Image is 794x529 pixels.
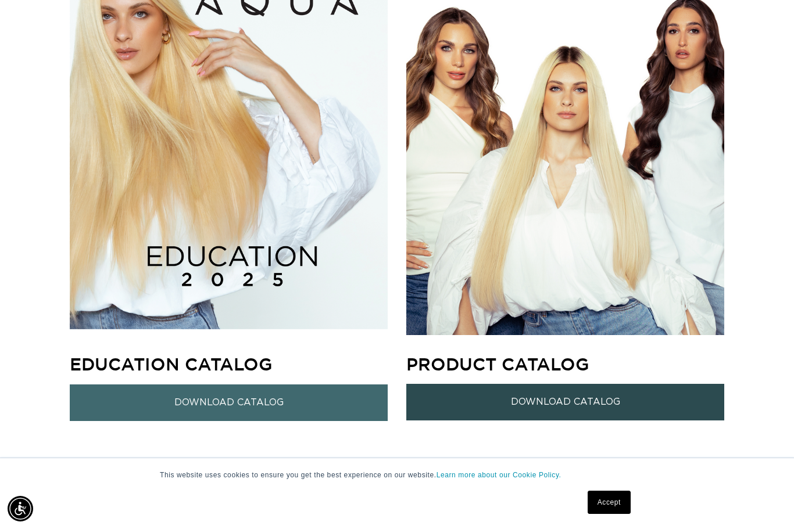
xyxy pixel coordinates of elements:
[8,496,33,521] div: Accessibility Menu
[736,473,794,529] iframe: Chat Widget
[406,384,724,420] a: Download Catalog
[437,471,561,479] a: Learn more about our Cookie Policy.
[588,491,631,514] a: Accept
[70,352,388,375] h3: Education Catalog
[406,352,724,375] h3: Product Catalog
[70,384,388,421] a: Download Catalog
[160,470,634,480] p: This website uses cookies to ensure you get the best experience on our website.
